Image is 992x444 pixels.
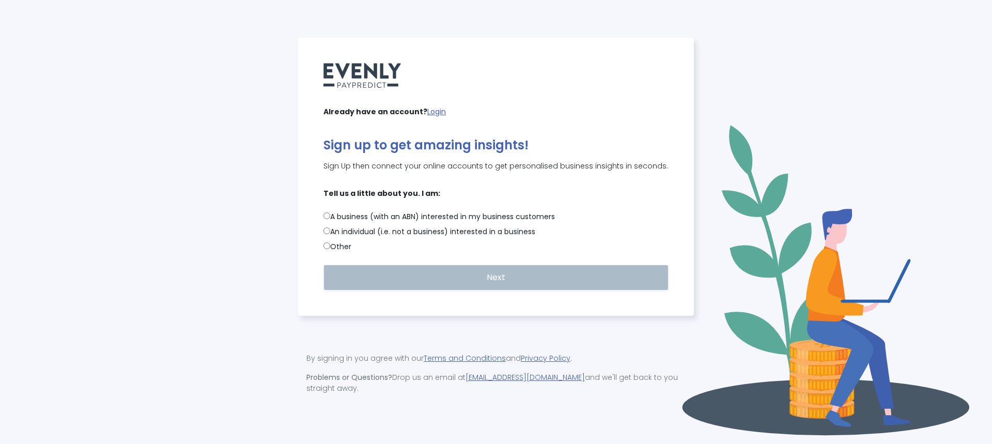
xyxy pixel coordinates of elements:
p: By signing in you agree with our and . [306,353,686,364]
a: Terms and Conditions [424,353,506,363]
strong: Problems or Questions? [306,372,392,382]
a: Privacy Policy [521,353,570,363]
p: Drop us an email at and we'll get back to you straight away. [306,372,686,394]
a: [EMAIL_ADDRESS][DOMAIN_NAME] [466,372,585,382]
